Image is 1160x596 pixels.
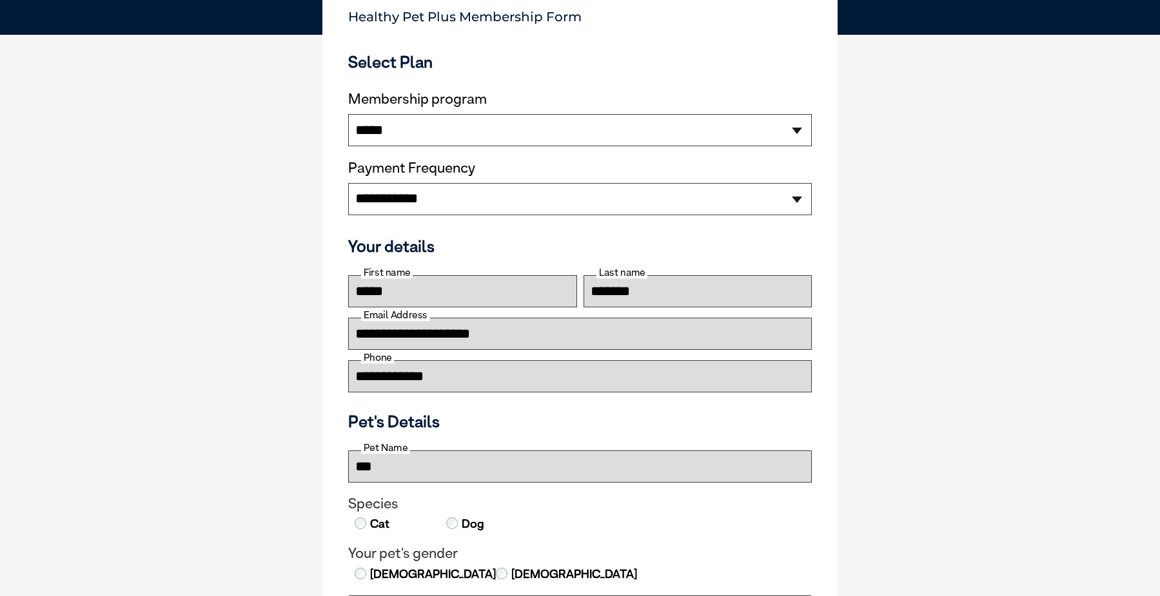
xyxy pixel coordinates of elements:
legend: Species [348,495,812,512]
label: First name [361,267,413,278]
label: Payment Frequency [348,160,475,177]
label: Membership program [348,91,812,108]
h3: Pet's Details [343,412,817,431]
h3: Select Plan [348,52,812,72]
label: Phone [361,352,394,363]
h3: Your details [348,236,812,256]
label: Email Address [361,309,429,321]
label: Last name [596,267,647,278]
p: Healthy Pet Plus Membership Form [348,3,812,24]
legend: Your pet's gender [348,545,812,562]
